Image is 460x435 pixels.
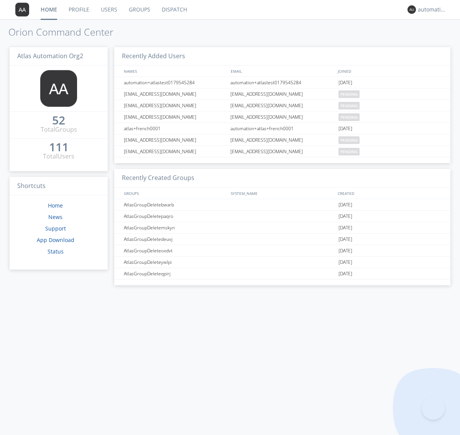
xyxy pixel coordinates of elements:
div: AtlasGroupDeletemskyn [122,222,228,233]
h3: Shortcuts [10,177,108,196]
div: 111 [49,143,69,151]
div: AtlasGroupDeletebwarb [122,199,228,210]
a: AtlasGroupDeleteoxdvt[DATE] [114,245,450,257]
div: [EMAIL_ADDRESS][DOMAIN_NAME] [122,111,228,123]
div: AtlasGroupDeleteqpirj [122,268,228,279]
a: [EMAIL_ADDRESS][DOMAIN_NAME][EMAIL_ADDRESS][DOMAIN_NAME]pending [114,134,450,146]
span: pending [338,136,360,144]
div: CREATED [336,188,443,199]
a: [EMAIL_ADDRESS][DOMAIN_NAME][EMAIL_ADDRESS][DOMAIN_NAME]pending [114,146,450,157]
a: [EMAIL_ADDRESS][DOMAIN_NAME][EMAIL_ADDRESS][DOMAIN_NAME]pending [114,100,450,111]
a: App Download [37,236,74,244]
iframe: Toggle Customer Support [422,397,445,420]
div: automation+atlastest0179545284 [228,77,337,88]
div: automation+atlastest0179545284 [122,77,228,88]
span: [DATE] [338,123,352,134]
div: Total Users [43,152,74,161]
a: Home [48,202,63,209]
div: AtlasGroupDeletedeuvj [122,234,228,245]
div: [EMAIL_ADDRESS][DOMAIN_NAME] [228,88,337,100]
a: AtlasGroupDeletepaqro[DATE] [114,211,450,222]
a: atlas+french0001automation+atlas+french0001[DATE] [114,123,450,134]
div: [EMAIL_ADDRESS][DOMAIN_NAME] [228,111,337,123]
img: 373638.png [15,3,29,16]
h3: Recently Added Users [114,47,450,66]
a: [EMAIL_ADDRESS][DOMAIN_NAME][EMAIL_ADDRESS][DOMAIN_NAME]pending [114,88,450,100]
div: SYSTEM_NAME [229,188,336,199]
div: AtlasGroupDeleteoxdvt [122,245,228,256]
a: Status [48,248,64,255]
div: atlas+french0001 [122,123,228,134]
div: [EMAIL_ADDRESS][DOMAIN_NAME] [228,146,337,157]
div: AtlasGroupDeletepaqro [122,211,228,222]
a: News [48,213,62,221]
div: GROUPS [122,188,227,199]
div: JOINED [336,65,443,77]
div: [EMAIL_ADDRESS][DOMAIN_NAME] [122,88,228,100]
a: 52 [52,116,65,125]
span: [DATE] [338,234,352,245]
div: AtlasGroupDeleteywlpi [122,257,228,268]
a: Support [45,225,66,232]
span: [DATE] [338,211,352,222]
div: automation+atlas+default+group+org2 [418,6,447,13]
a: automation+atlastest0179545284automation+atlastest0179545284[DATE] [114,77,450,88]
div: [EMAIL_ADDRESS][DOMAIN_NAME] [228,100,337,111]
span: [DATE] [338,257,352,268]
a: AtlasGroupDeletedeuvj[DATE] [114,234,450,245]
a: AtlasGroupDeletemskyn[DATE] [114,222,450,234]
div: [EMAIL_ADDRESS][DOMAIN_NAME] [122,134,228,146]
a: [EMAIL_ADDRESS][DOMAIN_NAME][EMAIL_ADDRESS][DOMAIN_NAME]pending [114,111,450,123]
div: [EMAIL_ADDRESS][DOMAIN_NAME] [122,146,228,157]
span: [DATE] [338,222,352,234]
span: [DATE] [338,199,352,211]
span: pending [338,148,360,155]
a: AtlasGroupDeletebwarb[DATE] [114,199,450,211]
h3: Recently Created Groups [114,169,450,188]
span: pending [338,102,360,110]
a: AtlasGroupDeleteqpirj[DATE] [114,268,450,280]
div: [EMAIL_ADDRESS][DOMAIN_NAME] [122,100,228,111]
span: [DATE] [338,268,352,280]
div: [EMAIL_ADDRESS][DOMAIN_NAME] [228,134,337,146]
img: 373638.png [40,70,77,107]
span: Atlas Automation Org2 [17,52,83,60]
div: automation+atlas+french0001 [228,123,337,134]
span: pending [338,90,360,98]
div: NAMES [122,65,227,77]
div: EMAIL [229,65,336,77]
a: 111 [49,143,69,152]
div: 52 [52,116,65,124]
span: [DATE] [338,245,352,257]
a: AtlasGroupDeleteywlpi[DATE] [114,257,450,268]
div: Total Groups [41,125,77,134]
img: 373638.png [407,5,416,14]
span: [DATE] [338,77,352,88]
span: pending [338,113,360,121]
